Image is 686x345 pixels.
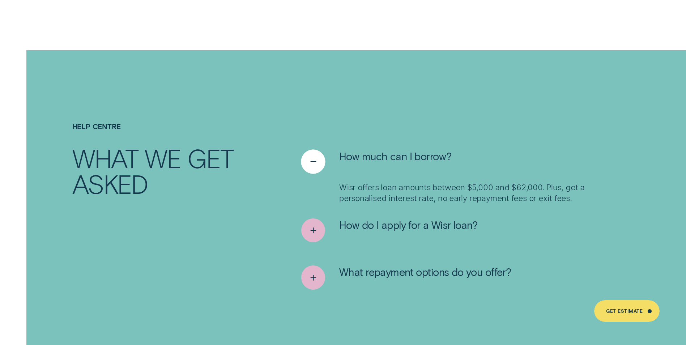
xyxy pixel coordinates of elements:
[339,150,451,163] span: How much can I borrow?
[301,265,511,289] button: See more
[339,265,511,278] span: What repayment options do you offer?
[301,218,477,242] button: See more
[72,145,247,196] h2: What we get asked
[339,218,477,231] span: How do I apply for a Wisr loan?
[594,300,660,322] a: Get Estimate
[339,182,614,204] p: Wisr offers loan amounts between $5,000 and $62,000. Plus, get a personalised interest rate, no e...
[301,150,451,174] button: See less
[72,122,247,131] h4: Help Centre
